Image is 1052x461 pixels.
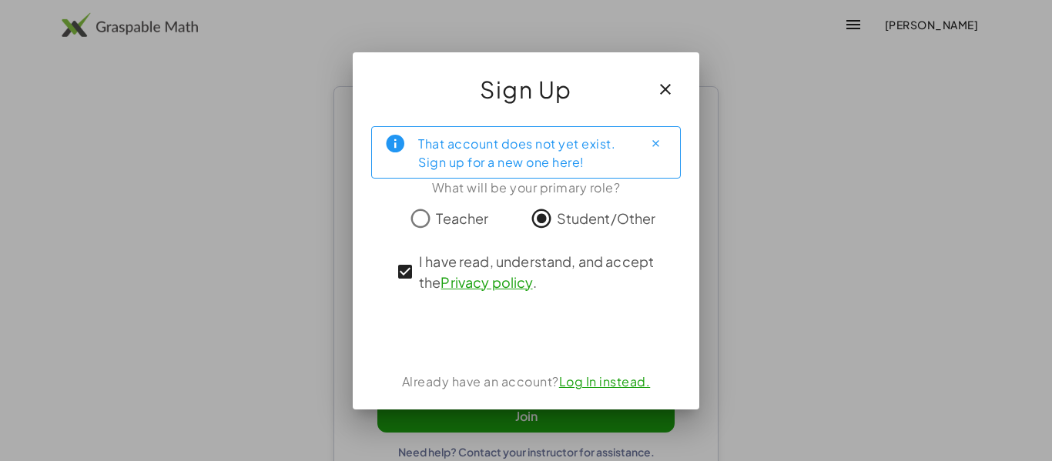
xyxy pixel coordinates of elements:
div: Already have an account? [371,372,681,391]
a: Log In instead. [559,373,651,389]
div: What will be your primary role? [371,179,681,197]
iframe: Sign in with Google Button [441,316,611,349]
div: That account does not yet exist. Sign up for a new one here! [418,133,631,172]
button: Close [643,132,668,156]
span: I have read, understand, and accept the . [419,251,661,292]
span: Teacher [436,208,488,229]
a: Privacy policy [441,273,532,291]
span: Student/Other [557,208,656,229]
span: Sign Up [480,71,572,108]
